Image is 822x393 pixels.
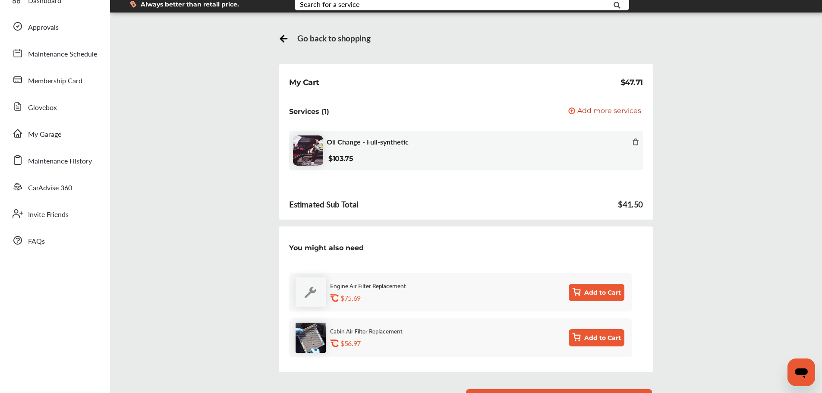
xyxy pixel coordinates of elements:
[577,107,641,116] span: Add more services
[289,107,329,116] p: Services (1)
[8,149,101,171] a: Maintenance History
[28,102,57,113] span: Glovebox
[300,1,359,8] div: Search for a service
[296,323,326,353] img: cabin-air-filter-replacement-thumb.jpg
[8,95,101,118] a: Glovebox
[28,49,97,60] span: Maintenance Schedule
[28,182,72,194] span: CarAdvise 360
[330,326,403,336] div: Cabin Air Filter Replacement
[328,154,353,163] b: $103.75
[8,229,101,252] a: FAQs
[8,122,101,145] a: My Garage
[141,1,239,7] span: Always better than retail price.
[340,339,421,347] div: $56.97
[787,358,815,386] iframe: Button to launch messaging window
[289,244,364,252] p: You might also need
[8,202,101,225] a: Invite Friends
[28,75,82,87] span: Membership Card
[289,200,359,209] div: Estimated Sub Total
[569,329,624,346] button: Add to Cart
[297,33,370,43] span: Go back to shopping
[340,294,421,302] div: $75.69
[327,138,409,146] span: Oil Change - Full-synthetic
[28,236,45,247] span: FAQs
[568,107,641,116] button: Add more services
[8,42,101,64] a: Maintenance Schedule
[28,22,59,33] span: Approvals
[28,129,61,140] span: My Garage
[28,209,69,220] span: Invite Friends
[130,0,136,8] img: dollor_label_vector.a70140d1.svg
[568,107,643,116] a: Add more services
[8,176,101,198] a: CarAdvise 360
[330,280,406,290] div: Engine Air Filter Replacement
[293,135,323,166] img: oil-change-thumb.jpg
[569,284,624,301] button: Add to Cart
[618,200,643,209] div: $41.50
[8,69,101,91] a: Membership Card
[296,277,326,307] img: default_wrench_icon.d1a43860.svg
[8,15,101,38] a: Approvals
[28,156,92,167] span: Maintenance History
